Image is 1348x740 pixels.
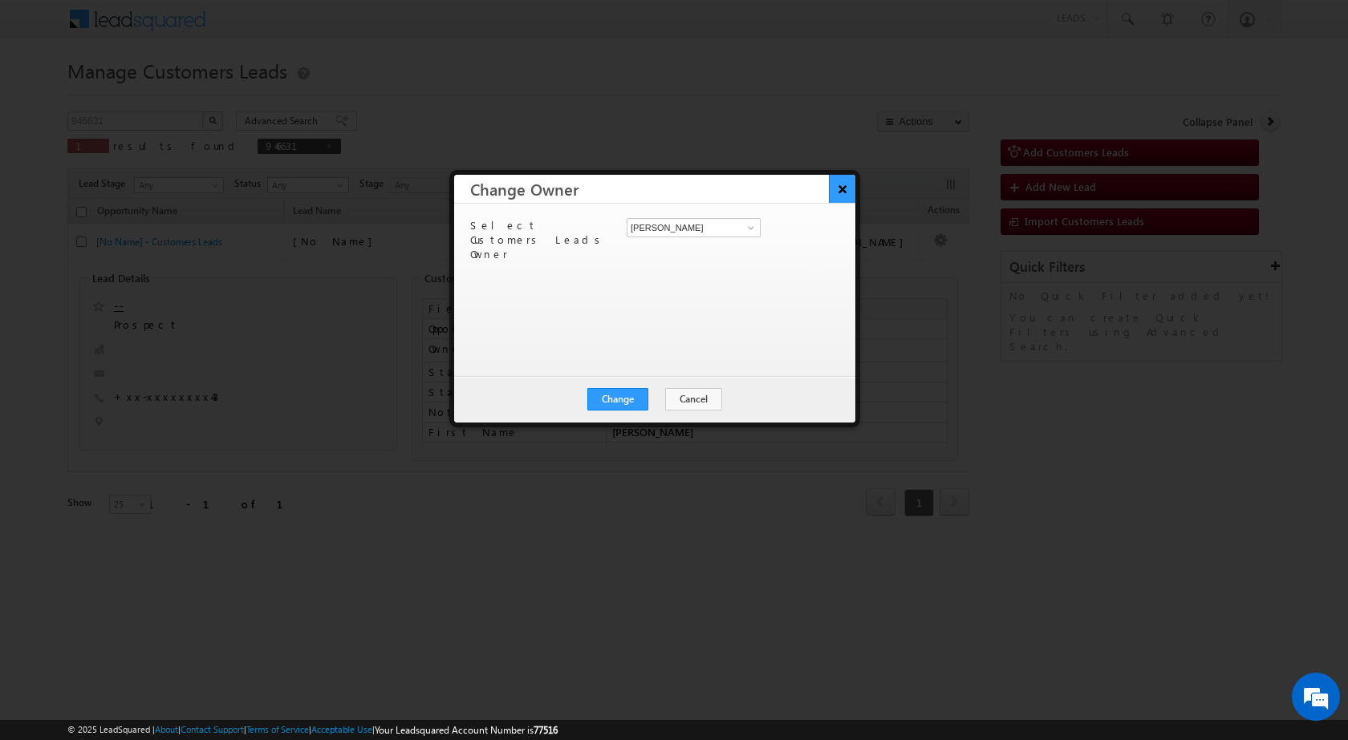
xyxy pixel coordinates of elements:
[627,218,761,237] input: Type to Search
[246,724,309,734] a: Terms of Service
[829,175,855,203] button: ×
[665,388,722,410] button: Cancel
[739,220,759,236] a: Show All Items
[27,84,67,105] img: d_60004797649_company_0_60004797649
[470,175,855,203] h3: Change Owner
[375,724,558,736] span: Your Leadsquared Account Number is
[311,724,372,734] a: Acceptable Use
[21,148,293,480] textarea: Type your message and hit 'Enter'
[587,388,648,410] button: Change
[263,8,302,47] div: Minimize live chat window
[534,724,558,736] span: 77516
[470,218,615,261] p: Select Customers Leads Owner
[83,84,270,105] div: Chat with us now
[181,724,244,734] a: Contact Support
[67,722,558,738] span: © 2025 LeadSquared | | | | |
[155,724,178,734] a: About
[218,494,291,516] em: Start Chat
